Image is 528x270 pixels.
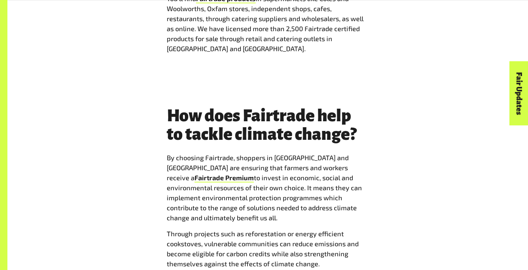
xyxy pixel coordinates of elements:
[167,107,369,144] h2: How does Fairtrade help to tackle climate change?
[167,153,369,223] p: By choosing Fairtrade, shoppers in [GEOGRAPHIC_DATA] and [GEOGRAPHIC_DATA] are ensuring that farm...
[195,174,254,182] a: Fairtrade Premium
